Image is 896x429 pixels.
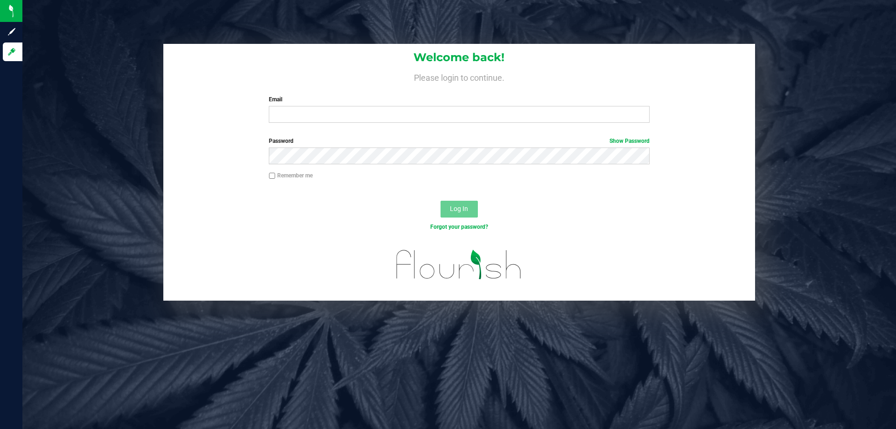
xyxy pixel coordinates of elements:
[163,71,755,82] h4: Please login to continue.
[609,138,650,144] a: Show Password
[7,47,16,56] inline-svg: Log in
[430,224,488,230] a: Forgot your password?
[269,138,294,144] span: Password
[269,95,649,104] label: Email
[163,51,755,63] h1: Welcome back!
[269,173,275,179] input: Remember me
[450,205,468,212] span: Log In
[441,201,478,218] button: Log In
[385,241,533,288] img: flourish_logo.svg
[7,27,16,36] inline-svg: Sign up
[269,171,313,180] label: Remember me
